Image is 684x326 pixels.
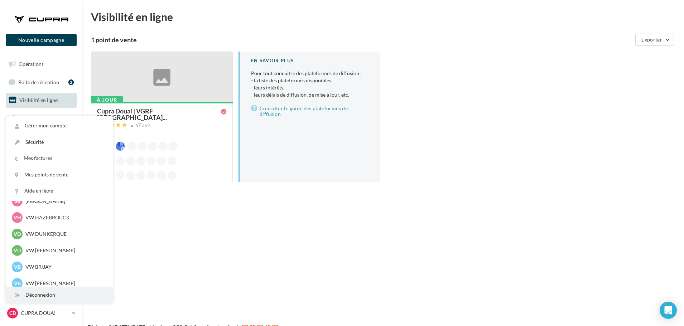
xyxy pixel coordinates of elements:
[21,310,68,317] p: CUPRA DOUAI
[14,280,21,287] span: VB
[4,111,78,126] a: Campagnes
[4,74,78,90] a: Boîte de réception2
[25,198,104,205] p: [PERSON_NAME]
[641,37,662,43] span: Exporter
[18,115,44,121] span: Campagnes
[6,150,113,166] a: Mes factures
[14,198,20,205] span: SB
[25,214,104,221] p: VW HAZEBROUCK
[251,70,369,98] p: Pour tout connaître des plateformes de diffusion :
[91,11,675,22] div: Visibilité en ligne
[91,96,123,104] div: À jour
[18,79,59,85] span: Boîte de réception
[4,57,78,72] a: Opérations
[6,134,113,150] a: Sécurité
[4,128,78,143] a: Contacts
[9,310,16,317] span: CD
[14,214,21,221] span: VH
[6,306,77,320] a: CD CUPRA DOUAI
[25,263,104,271] p: VW BRUAY
[4,164,78,179] a: Calendrier
[4,146,78,161] a: Médiathèque
[25,247,104,254] p: VW [PERSON_NAME]
[25,230,104,238] p: VW DUNKERQUE
[4,182,78,203] a: PLV et print personnalisable
[251,57,369,64] div: En savoir plus
[251,104,369,118] a: Consulter le guide des plateformes de diffusion
[635,34,674,46] button: Exporter
[6,34,77,46] button: Nouvelle campagne
[68,79,74,85] div: 2
[251,84,369,91] li: - leurs intérêts,
[660,302,677,319] div: Open Intercom Messenger
[4,93,78,108] a: Visibilité en ligne
[19,97,58,103] span: Visibilité en ligne
[25,280,104,287] p: VW [PERSON_NAME]
[251,91,369,98] li: - leurs délais de diffusion, de mise à jour, etc.
[4,205,78,227] a: Campagnes DataOnDemand
[6,167,113,183] a: Mes points de vente
[14,247,21,254] span: VD
[6,118,113,134] a: Gérer mon compte
[6,287,113,303] div: Déconnexion
[14,263,21,271] span: VB
[91,37,632,43] div: 1 point de vente
[19,61,44,67] span: Opérations
[14,230,21,238] span: VD
[97,108,221,121] span: Cupra Douai | VGRF [GEOGRAPHIC_DATA]...
[251,77,369,84] li: - la liste des plateformes disponibles,
[6,183,113,199] a: Aide en ligne
[135,123,151,128] div: 67 avis
[97,122,227,130] a: 67 avis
